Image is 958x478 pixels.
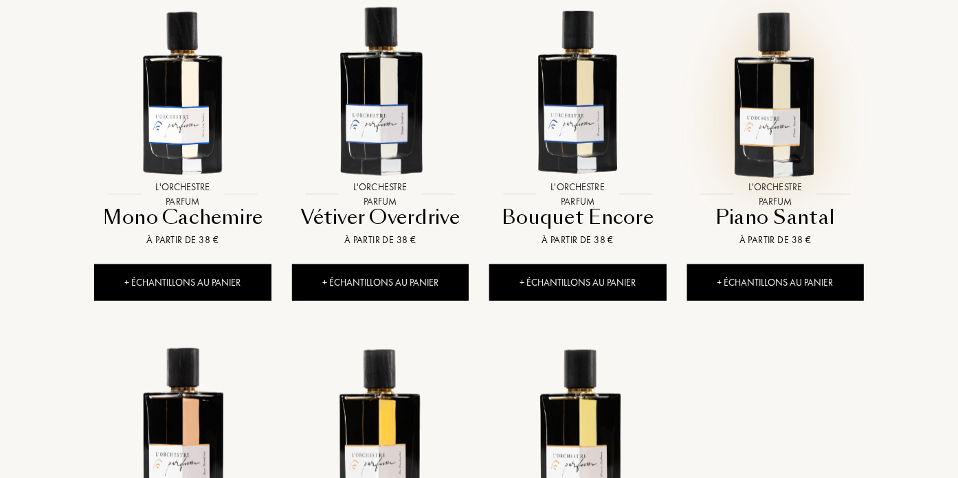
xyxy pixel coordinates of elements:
[693,204,859,231] div: Piano Santal
[291,2,469,180] img: Vétiver Overdrive L'Orchestre Parfum
[94,264,271,301] div: + Échantillons au panier
[93,2,271,180] img: Mono Cachemire L'Orchestre Parfum
[495,233,661,247] div: À partir de 38 €
[693,233,859,247] div: À partir de 38 €
[292,264,469,301] div: + Échantillons au panier
[100,233,266,247] div: À partir de 38 €
[489,2,667,180] img: Bouquet Encore L'Orchestre Parfum
[298,233,464,247] div: À partir de 38 €
[298,204,464,231] div: Vétiver Overdrive
[495,204,661,231] div: Bouquet Encore
[687,264,865,301] div: + Échantillons au panier
[100,204,266,231] div: Mono Cachemire
[687,2,865,180] img: Piano Santal L'Orchestre Parfum
[489,264,667,301] div: + Échantillons au panier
